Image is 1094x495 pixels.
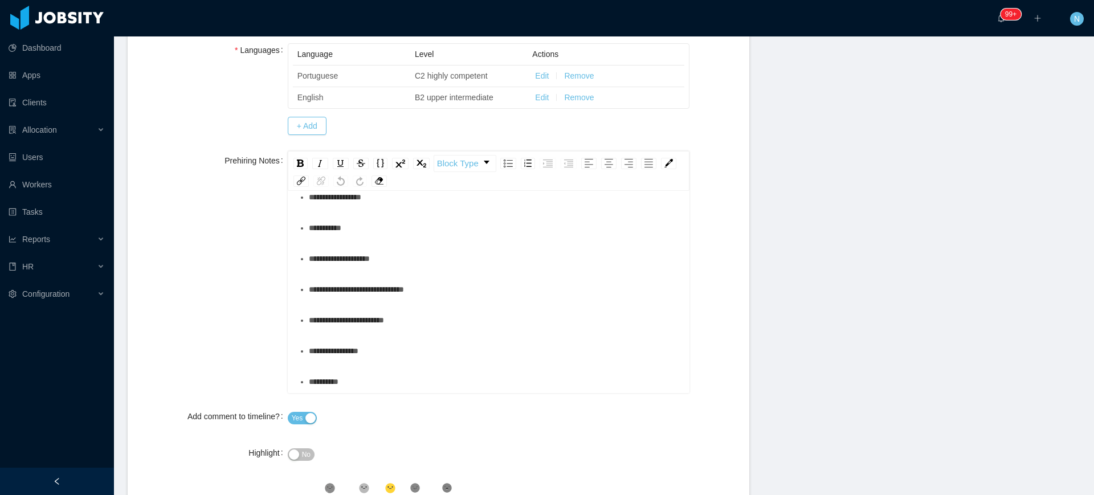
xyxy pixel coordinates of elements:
[415,93,493,102] span: B2 upper intermediate
[437,152,479,175] span: Block Type
[997,14,1005,22] i: icon: bell
[297,50,333,59] span: Language
[581,158,597,169] div: Left
[415,71,488,80] span: C2 highly competent
[9,173,105,196] a: icon: userWorkers
[224,156,287,165] label: Prehiring Notes
[353,158,369,169] div: Strikethrough
[312,158,328,169] div: Italic
[500,158,516,169] div: Unordered
[9,290,17,298] i: icon: setting
[415,50,434,59] span: Level
[9,201,105,223] a: icon: profileTasks
[9,64,105,87] a: icon: appstoreApps
[9,263,17,271] i: icon: book
[235,46,288,55] label: Languages
[1034,14,1042,22] i: icon: plus
[535,70,549,82] button: Edit
[9,91,105,114] a: icon: auditClients
[641,158,656,169] div: Justify
[288,151,690,191] div: rdw-toolbar
[331,175,369,187] div: rdw-history-control
[22,289,70,298] span: Configuration
[9,126,17,134] i: icon: solution
[540,158,556,169] div: Indent
[333,175,348,187] div: Undo
[498,155,579,172] div: rdw-list-control
[621,158,636,169] div: Right
[564,70,594,82] button: Remove
[293,175,309,187] div: Link
[434,155,496,172] div: rdw-dropdown
[353,175,367,187] div: Redo
[521,158,535,169] div: Ordered
[291,155,432,172] div: rdw-inline-control
[297,71,338,80] span: Portuguese
[434,156,496,171] a: Block Type
[532,50,558,59] span: Actions
[1001,9,1021,20] sup: 1670
[333,158,349,169] div: Underline
[373,158,387,169] div: Monospace
[413,158,430,169] div: Subscript
[288,117,326,135] button: + Add
[293,158,308,169] div: Bold
[9,235,17,243] i: icon: line-chart
[564,92,594,104] button: Remove
[187,412,288,421] label: Add comment to timeline?
[535,92,549,104] button: Edit
[291,175,331,187] div: rdw-link-control
[9,146,105,169] a: icon: robotUsers
[22,262,34,271] span: HR
[9,36,105,59] a: icon: pie-chartDashboard
[1074,12,1080,26] span: N
[392,158,409,169] div: Superscript
[22,125,57,134] span: Allocation
[292,412,303,424] span: Yes
[288,151,690,393] div: rdw-wrapper
[369,175,389,187] div: rdw-remove-control
[561,158,577,169] div: Outdent
[313,175,329,187] div: Unlink
[601,158,617,169] div: Center
[248,448,287,457] label: Highlight
[297,93,324,102] span: English
[372,175,387,187] div: Remove
[22,235,50,244] span: Reports
[579,155,659,172] div: rdw-textalign-control
[302,449,311,460] span: No
[432,155,498,172] div: rdw-block-control
[659,155,679,172] div: rdw-color-picker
